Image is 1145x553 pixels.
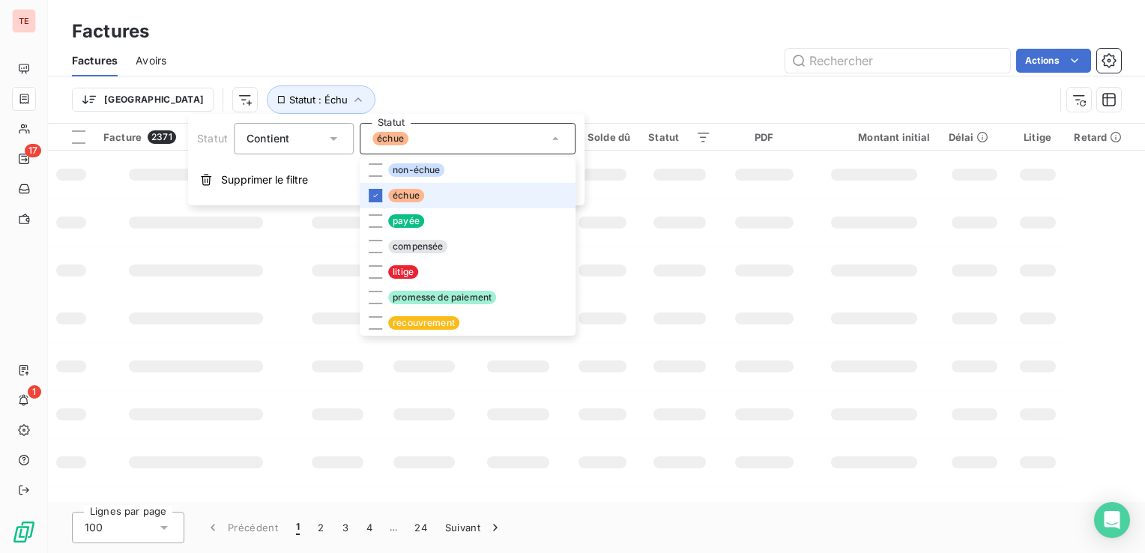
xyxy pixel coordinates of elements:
span: compensée [388,240,447,253]
h3: Factures [72,18,149,45]
a: 17 [12,147,35,171]
span: Statut [197,132,228,145]
span: … [381,516,405,540]
button: 24 [405,512,436,543]
button: 2 [309,512,333,543]
button: Précédent [196,512,287,543]
span: 1 [296,520,300,535]
div: Solde dû [575,131,630,143]
span: Facture [103,131,142,143]
button: Supprimer le filtre [188,163,584,196]
span: payée [388,214,424,228]
div: Montant initial [818,131,931,143]
button: 3 [333,512,357,543]
div: Open Intercom Messenger [1094,502,1130,538]
button: Suivant [436,512,512,543]
span: Factures [72,53,118,68]
span: non-échue [388,163,444,177]
button: 4 [357,512,381,543]
span: Contient [247,132,289,145]
span: promesse de paiement [388,291,496,304]
input: Rechercher [785,49,1010,73]
span: Avoirs [136,53,166,68]
div: Retard [1074,131,1136,143]
span: 1 [28,385,41,399]
span: 17 [25,144,41,157]
span: recouvrement [388,316,459,330]
div: Litige [1019,131,1057,143]
div: Délai [949,131,1001,143]
button: [GEOGRAPHIC_DATA] [72,88,214,112]
span: Statut : Échu [289,94,348,106]
img: Logo LeanPay [12,520,36,544]
span: échue [372,132,408,145]
button: 1 [287,512,309,543]
span: 2371 [148,130,176,144]
button: Statut : Échu [267,85,375,114]
div: Statut [648,131,711,143]
span: Supprimer le filtre [221,172,308,187]
span: 100 [85,520,103,535]
div: TE [12,9,36,33]
button: Actions [1016,49,1091,73]
span: litige [388,265,418,279]
span: échue [388,189,424,202]
div: PDF [729,131,800,143]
